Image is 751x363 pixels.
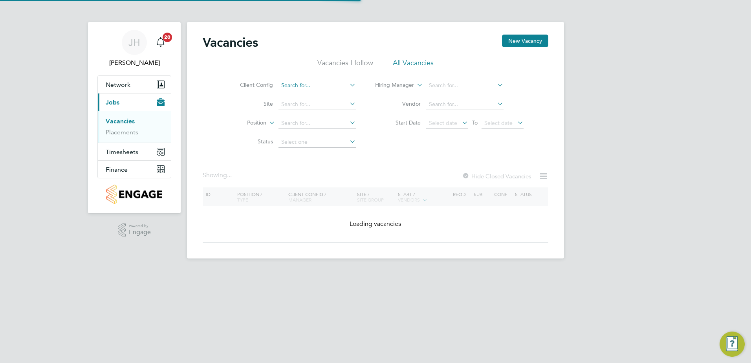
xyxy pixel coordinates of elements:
button: Network [98,76,171,93]
button: Jobs [98,93,171,111]
li: All Vacancies [393,58,434,72]
button: Finance [98,161,171,178]
label: Position [221,119,266,127]
span: 20 [163,33,172,42]
span: ... [227,171,232,179]
img: countryside-properties-logo-retina.png [106,185,162,204]
span: Powered by [129,223,151,229]
label: Status [228,138,273,145]
label: Site [228,100,273,107]
span: Jack Hall [97,58,171,68]
a: JH[PERSON_NAME] [97,30,171,68]
span: Select date [429,119,457,126]
span: To [470,117,480,128]
a: Vacancies [106,117,135,125]
a: Go to home page [97,185,171,204]
div: Showing [203,171,233,180]
input: Search for... [278,99,356,110]
input: Search for... [278,80,356,91]
a: 20 [153,30,169,55]
h2: Vacancies [203,35,258,50]
span: Engage [129,229,151,236]
nav: Main navigation [88,22,181,213]
button: Timesheets [98,143,171,160]
label: Client Config [228,81,273,88]
input: Search for... [278,118,356,129]
label: Hiring Manager [369,81,414,89]
label: Hide Closed Vacancies [462,172,531,180]
input: Select one [278,137,356,148]
a: Powered byEngage [118,223,151,238]
li: Vacancies I follow [317,58,373,72]
span: Network [106,81,130,88]
button: New Vacancy [502,35,548,47]
span: Select date [484,119,513,126]
label: Start Date [375,119,421,126]
button: Engage Resource Center [720,332,745,357]
span: Timesheets [106,148,138,156]
input: Search for... [426,99,504,110]
input: Search for... [426,80,504,91]
span: JH [128,37,140,48]
a: Placements [106,128,138,136]
span: Jobs [106,99,119,106]
label: Vendor [375,100,421,107]
span: Finance [106,166,128,173]
div: Jobs [98,111,171,143]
